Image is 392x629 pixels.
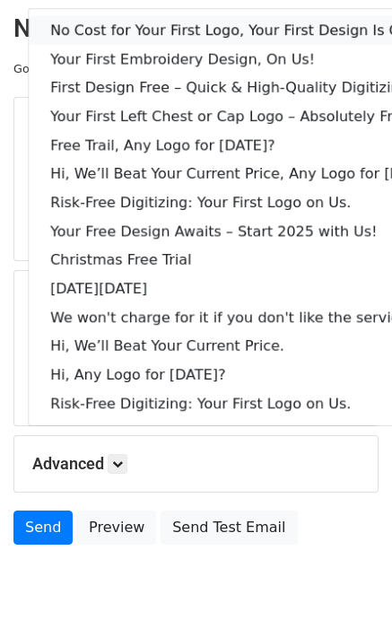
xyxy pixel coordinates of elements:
a: Send [13,511,73,545]
iframe: Chat Widget [302,543,392,629]
a: Preview [77,511,156,545]
h2: New Campaign [13,13,379,44]
h5: Advanced [32,454,360,474]
a: Send Test Email [161,511,297,545]
small: Google Sheet: [13,62,153,75]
